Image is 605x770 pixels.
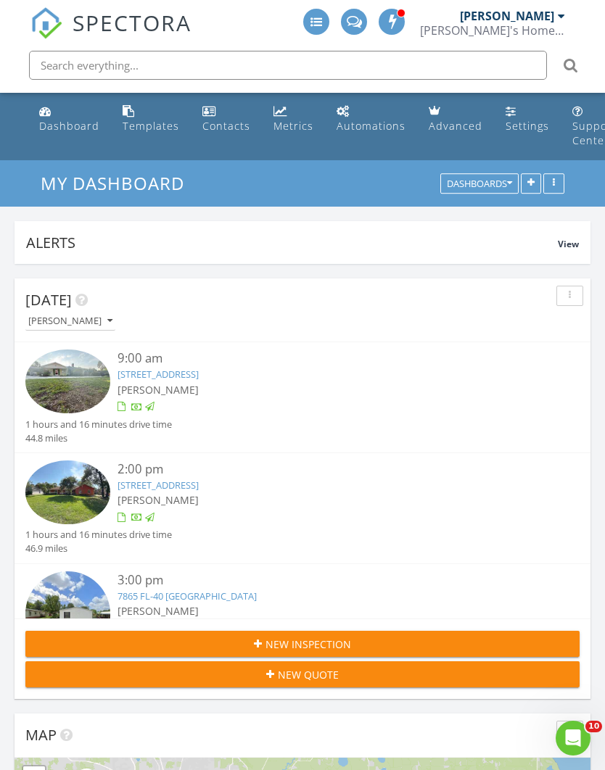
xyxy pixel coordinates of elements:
span: 10 [585,721,602,732]
img: 9358248%2Fcover_photos%2FRLdPAJBU1REwjrzrVU4G%2Fsmall.jpg [25,460,110,524]
span: View [558,238,579,250]
div: Alerts [26,233,558,252]
div: 1 hours and 16 minutes drive time [25,528,172,542]
div: Settings [506,119,549,133]
button: Dashboards [440,174,519,194]
div: 3:00 pm [118,571,533,589]
a: SPECTORA [30,20,192,50]
a: 2:00 pm [STREET_ADDRESS] [PERSON_NAME] 1 hours and 16 minutes drive time 46.9 miles [25,460,580,556]
div: Steve's Home Inspection Services [420,23,565,38]
a: Advanced [423,99,488,140]
span: [PERSON_NAME] [118,493,199,507]
a: 3:00 pm 7865 FL-40 [GEOGRAPHIC_DATA] [PERSON_NAME] 25 minutes drive time 11.4 miles [25,571,580,688]
input: Search everything... [29,51,547,80]
a: Dashboard [33,99,105,140]
div: 46.9 miles [25,542,172,555]
div: [PERSON_NAME] [460,9,554,23]
div: 1 hours and 16 minutes drive time [25,418,172,431]
button: [PERSON_NAME] [25,312,115,331]
div: Metrics [273,119,313,133]
img: streetview [25,571,110,656]
a: Templates [117,99,185,140]
span: Map [25,725,57,745]
div: 2:00 pm [118,460,533,479]
a: Contacts [197,99,256,140]
img: 9351631%2Fcover_photos%2FqW4tpF4a0XDvix8rYJAa%2Fsmall.jpg [25,349,110,413]
div: Templates [123,119,179,133]
a: [STREET_ADDRESS] [118,479,199,492]
span: [DATE] [25,290,72,310]
span: New Inspection [266,637,351,652]
div: Advanced [429,119,482,133]
div: 9:00 am [118,349,533,368]
img: The Best Home Inspection Software - Spectora [30,7,62,39]
span: New Quote [278,667,339,682]
a: My Dashboard [41,171,197,195]
a: Metrics [268,99,319,140]
span: SPECTORA [73,7,192,38]
div: 44.8 miles [25,431,172,445]
a: 7865 FL-40 [GEOGRAPHIC_DATA] [118,589,257,603]
div: Dashboards [447,179,512,189]
div: Contacts [202,119,250,133]
a: [STREET_ADDRESS] [118,368,199,381]
iframe: Intercom live chat [556,721,590,755]
span: [PERSON_NAME] [118,383,199,397]
div: Dashboard [39,119,99,133]
a: 9:00 am [STREET_ADDRESS] [PERSON_NAME] 1 hours and 16 minutes drive time 44.8 miles [25,349,580,445]
button: New Quote [25,661,580,687]
button: New Inspection [25,631,580,657]
div: Automations [337,119,406,133]
div: [PERSON_NAME] [28,316,112,326]
a: Settings [500,99,555,140]
a: Automations (Basic) [331,99,411,140]
span: [PERSON_NAME] [118,604,199,618]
